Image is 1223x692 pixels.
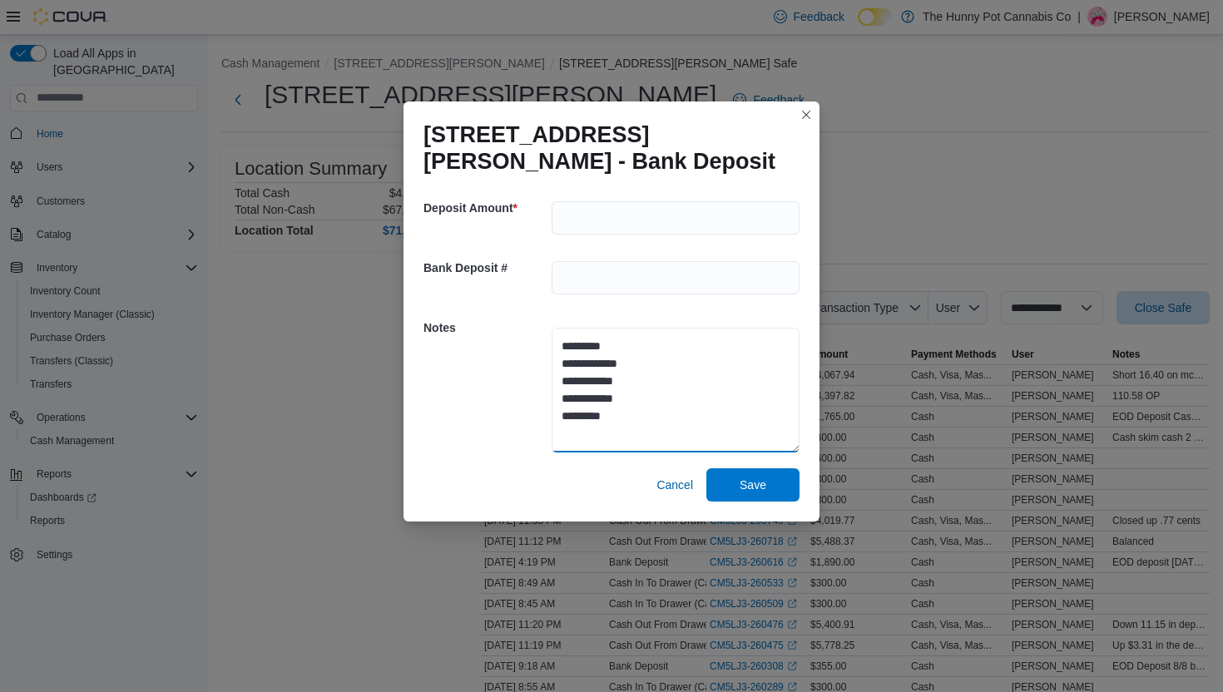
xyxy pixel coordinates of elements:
[740,477,766,493] span: Save
[423,191,548,225] h5: Deposit Amount
[706,468,800,502] button: Save
[423,121,786,175] h1: [STREET_ADDRESS][PERSON_NAME] - Bank Deposit
[796,105,816,125] button: Closes this modal window
[423,311,548,344] h5: Notes
[656,477,693,493] span: Cancel
[650,468,700,502] button: Cancel
[423,251,548,284] h5: Bank Deposit #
